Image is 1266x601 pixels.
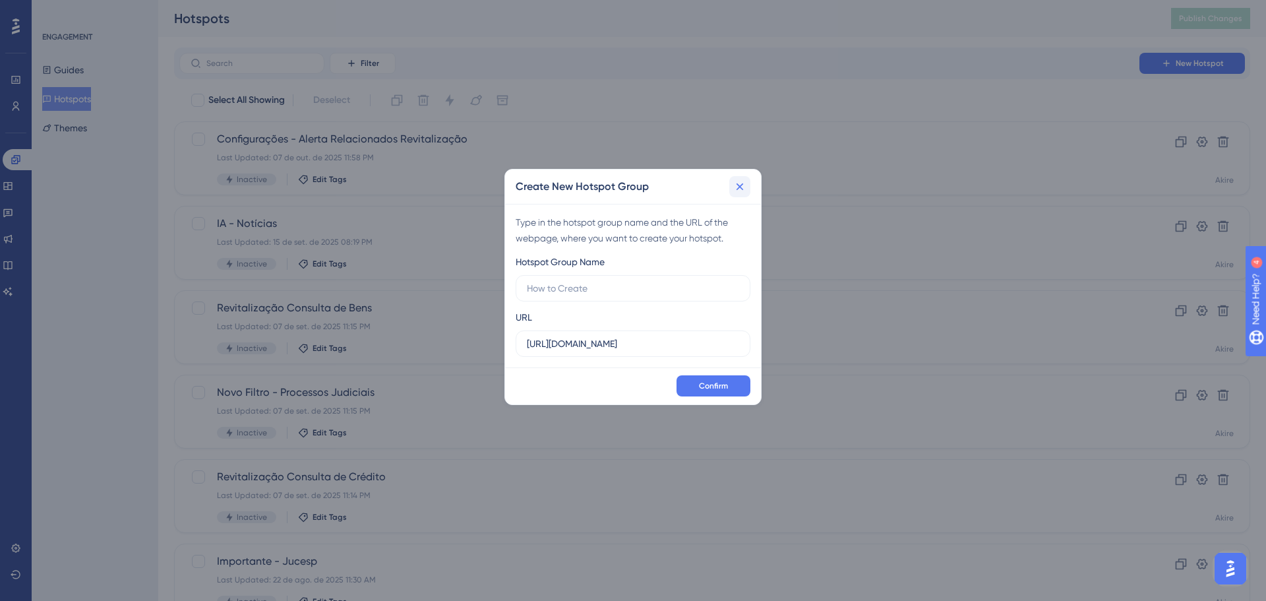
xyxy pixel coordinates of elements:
[516,179,649,195] h2: Create New Hotspot Group
[1211,549,1250,588] iframe: UserGuiding AI Assistant Launcher
[516,214,750,246] div: Type in the hotspot group name and the URL of the webpage, where you want to create your hotspot.
[516,254,605,270] div: Hotspot Group Name
[92,7,96,17] div: 4
[527,336,739,351] input: https://www.example.com
[527,281,739,296] input: How to Create
[699,381,728,391] span: Confirm
[31,3,82,19] span: Need Help?
[516,309,532,325] div: URL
